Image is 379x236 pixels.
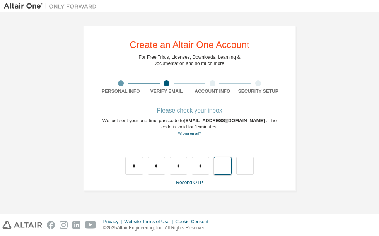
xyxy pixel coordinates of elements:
img: instagram.svg [60,221,68,229]
div: Personal Info [98,88,144,94]
div: Create an Altair One Account [130,40,249,50]
img: altair_logo.svg [2,221,42,229]
div: Verify Email [144,88,190,94]
div: Website Terms of Use [124,219,175,225]
a: Go back to the registration form [178,131,201,135]
div: Privacy [103,219,124,225]
img: Altair One [4,2,101,10]
div: Account Info [189,88,236,94]
img: facebook.svg [47,221,55,229]
p: © 2025 Altair Engineering, Inc. All Rights Reserved. [103,225,213,231]
div: For Free Trials, Licenses, Downloads, Learning & Documentation and so much more. [139,54,241,67]
img: linkedin.svg [72,221,80,229]
div: Security Setup [236,88,282,94]
span: [EMAIL_ADDRESS][DOMAIN_NAME] [184,118,266,123]
div: Please check your inbox [98,108,281,113]
a: Resend OTP [176,180,203,185]
div: We just sent your one-time passcode to . The code is valid for 15 minutes. [98,118,281,137]
img: youtube.svg [85,221,96,229]
div: Cookie Consent [175,219,213,225]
